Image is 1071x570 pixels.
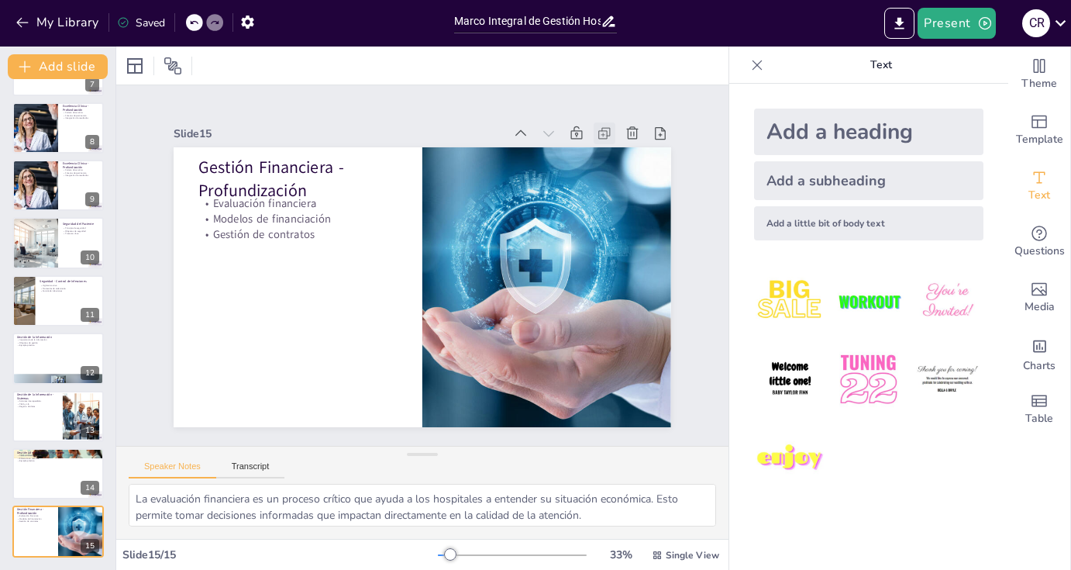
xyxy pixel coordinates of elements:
p: Modelos de financiación [204,188,403,224]
img: 7.jpeg [754,423,826,495]
div: Add a subheading [754,161,983,200]
p: Ejemplo práctico [17,344,99,347]
p: Seguridad del Paciente [63,221,99,226]
p: Cartera de servicios [63,168,99,171]
p: Objetivos de seguridad [63,229,99,232]
button: Speaker Notes [129,461,216,478]
span: Media [1025,299,1055,316]
input: Insert title [454,10,601,33]
div: 14 [12,448,104,499]
div: Add ready made slides [1008,102,1070,158]
p: Excelencia Clínica - Profundización [63,161,99,170]
div: 12 [81,366,99,380]
button: My Library [12,10,105,35]
textarea: La evaluación financiera es un proceso crítico que ayuda a los hospitales a entender su situación... [129,484,716,527]
span: Table [1025,410,1053,427]
span: Questions [1014,243,1065,260]
p: Sistemas interoperables [17,399,58,402]
div: Add images, graphics, shapes or video [1008,270,1070,326]
p: Gestión Financiera - Profundización [206,133,409,200]
img: 2.jpeg [832,265,904,337]
div: 10 [12,217,104,268]
p: Registro de datos [17,405,58,408]
p: Gestión de contratos [202,203,401,240]
p: Criterios de pertinencia [63,171,99,174]
div: Add a little bit of body text [754,206,983,240]
div: 12 [12,333,104,384]
p: Gestión de la Información [17,335,99,340]
p: Comité de infecciones [40,290,99,293]
div: 11 [81,308,99,322]
div: Add a table [1008,382,1070,437]
p: Evaluación financiera [17,515,53,518]
p: Sostenibilidad financiera [17,454,99,457]
div: Saved [117,16,165,30]
span: Template [1016,131,1063,148]
span: Theme [1021,75,1057,92]
div: 9 [85,192,99,206]
div: 15 [81,539,99,553]
div: Layout [122,54,147,78]
span: Text [1028,187,1050,204]
p: Gestión Administrativa y Financiera [17,451,99,455]
p: Integración de resultados [63,174,99,178]
div: Slide 15 [188,101,518,150]
span: Position [164,57,182,75]
span: Single View [666,549,719,561]
p: Evaluación financiera [205,172,405,209]
p: Text [770,47,993,84]
div: 7 [85,78,99,92]
p: Importancia de la información [17,339,99,342]
p: Gestión de la Información - Sistemas [17,392,58,401]
div: 8 [12,102,104,154]
p: Eficiencia en recursos [17,457,99,460]
div: Add charts and graphs [1008,326,1070,382]
button: C R [1022,8,1050,39]
p: Vigilancia activa [40,284,99,287]
div: 15 [12,506,104,557]
div: Get real-time input from your audience [1008,214,1070,270]
div: 11 [12,275,104,326]
div: 33 % [602,548,639,562]
p: Principio de seguridad [63,226,99,230]
div: 10 [81,250,99,264]
div: 13 [81,423,99,437]
div: 13 [12,391,104,442]
p: Gestión de contratos [17,520,53,523]
div: Add text boxes [1008,158,1070,214]
div: 9 [12,160,104,211]
div: Change the overall theme [1008,47,1070,102]
img: 6.jpeg [911,344,983,416]
p: PACS y LIS [17,402,58,406]
div: Slide 15 / 15 [122,548,438,562]
p: Procesos clave [63,232,99,235]
p: Cartera de servicios [63,111,99,114]
img: 5.jpeg [832,344,904,416]
img: 3.jpeg [911,265,983,337]
p: Seguridad - Control de Infecciones [40,279,99,284]
p: Criterios de pertinencia [63,114,99,117]
span: Charts [1023,358,1056,375]
img: 1.jpeg [754,265,826,337]
p: Protocolos de aislamiento [40,287,99,290]
div: C R [1022,9,1050,37]
p: Excelencia Clínica - Profundización [63,104,99,112]
p: Ejemplo práctico [17,460,99,463]
button: Add slide [8,54,108,79]
p: Integración de resultados [63,116,99,119]
button: Transcript [216,461,285,478]
div: 14 [81,481,99,495]
p: Gestión Financiera - Profundización [17,507,53,516]
button: Present [918,8,995,39]
p: Objetivos de gestión [17,341,99,344]
div: Add a heading [754,109,983,155]
img: 4.jpeg [754,344,826,416]
p: Modelos de financiación [17,517,53,520]
div: 8 [85,135,99,149]
button: Export to PowerPoint [884,8,914,39]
